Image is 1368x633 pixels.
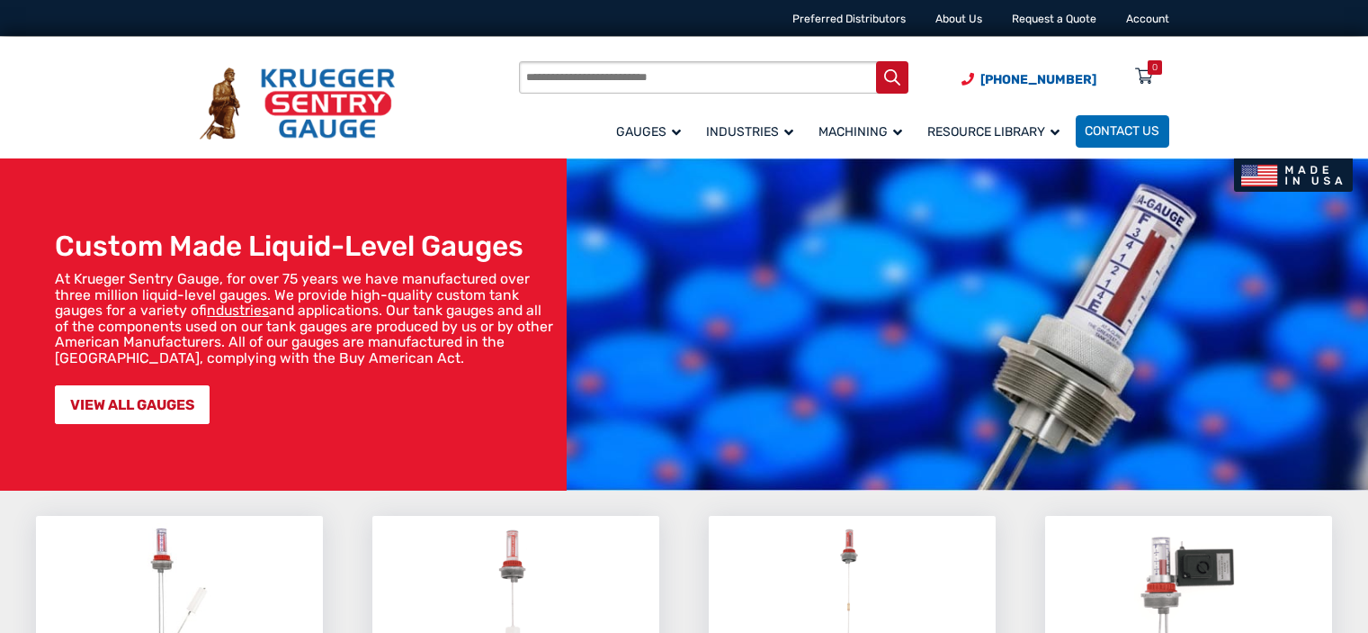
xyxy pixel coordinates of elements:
[1085,124,1159,140] span: Contact Us
[55,271,559,366] p: At Krueger Sentry Gauge, for over 75 years we have manufactured over three million liquid-level g...
[207,302,269,319] a: industries
[918,113,1076,149] a: Resource Library
[706,124,793,140] span: Industries
[792,13,906,25] a: Preferred Distributors
[961,70,1096,89] a: Phone Number (920) 434-8860
[980,72,1096,87] span: [PHONE_NUMBER]
[1152,60,1158,75] div: 0
[1076,115,1169,148] a: Contact Us
[818,124,902,140] span: Machining
[1126,13,1169,25] a: Account
[567,158,1368,491] img: bg_hero_bannerksentry
[607,113,697,149] a: Gauges
[616,124,681,140] span: Gauges
[809,113,918,149] a: Machining
[1234,158,1352,192] img: Made In USA
[200,68,395,140] img: Krueger Sentry Gauge
[55,385,210,424] a: VIEW ALL GAUGES
[935,13,982,25] a: About Us
[1012,13,1096,25] a: Request a Quote
[927,124,1060,140] span: Resource Library
[55,230,559,264] h1: Custom Made Liquid-Level Gauges
[697,113,809,149] a: Industries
